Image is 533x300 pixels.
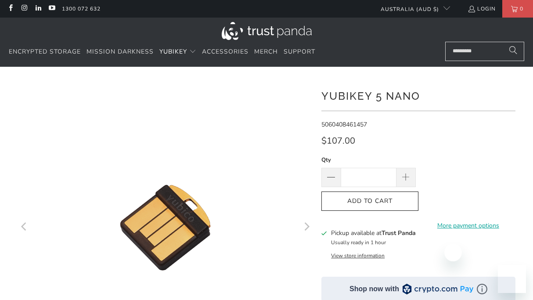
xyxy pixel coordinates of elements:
a: Login [468,4,496,14]
a: 1300 072 632 [62,4,101,14]
a: Trust Panda Australia on LinkedIn [34,5,42,12]
small: Usually ready in 1 hour [331,239,386,246]
span: 5060408461457 [321,120,367,129]
b: Trust Panda [382,229,416,237]
span: Add to Cart [331,198,409,205]
iframe: Button to launch messaging window [498,265,526,293]
span: Support [284,47,315,56]
h1: YubiKey 5 Nano [321,87,515,104]
input: Search... [445,42,524,61]
iframe: Close message [444,244,462,261]
a: Trust Panda Australia on Instagram [20,5,28,12]
span: Mission Darkness [86,47,154,56]
h3: Pickup available at [331,228,416,238]
a: Merch [254,42,278,62]
a: Trust Panda Australia on Facebook [7,5,14,12]
span: Encrypted Storage [9,47,81,56]
button: Search [502,42,524,61]
div: Shop now with [349,284,399,294]
summary: YubiKey [159,42,196,62]
a: Mission Darkness [86,42,154,62]
a: Encrypted Storage [9,42,81,62]
button: View store information [331,252,385,259]
span: Merch [254,47,278,56]
nav: Translation missing: en.navigation.header.main_nav [9,42,315,62]
img: Trust Panda Australia [222,22,312,40]
span: $107.00 [321,135,355,147]
a: Trust Panda Australia on YouTube [48,5,55,12]
span: Accessories [202,47,248,56]
span: YubiKey [159,47,187,56]
a: Support [284,42,315,62]
label: Qty [321,155,416,165]
a: Accessories [202,42,248,62]
a: More payment options [421,221,515,231]
button: Add to Cart [321,192,418,211]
